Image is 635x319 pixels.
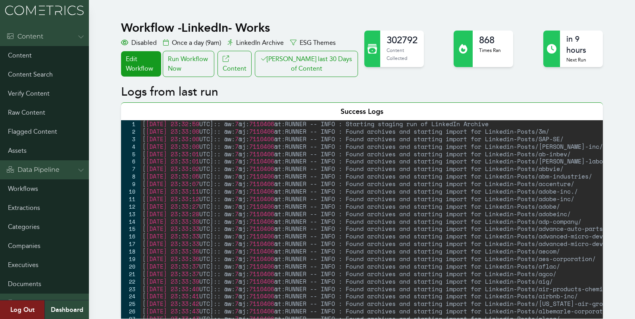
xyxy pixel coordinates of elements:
p: Next Run [566,56,597,64]
div: 16 [121,233,140,240]
div: 5 [121,150,140,158]
h1: Workflow - LinkedIn- Works [121,21,360,35]
h2: Logs from last run [121,85,602,99]
div: 23 [121,285,140,293]
div: 22 [121,278,140,285]
div: 14 [121,218,140,225]
button: [PERSON_NAME] last 30 Days of Content [255,51,358,77]
div: Content [6,32,43,41]
h2: in 9 hours [566,34,597,56]
div: Admin [6,298,39,308]
div: 11 [121,195,140,203]
div: Data Pipeline [6,165,60,175]
div: 20 [121,263,140,270]
div: 19 [121,255,140,263]
div: 15 [121,225,140,233]
div: 17 [121,240,140,248]
div: 4 [121,143,140,150]
div: 13 [121,210,140,218]
a: Dashboard [44,300,89,319]
div: 8 [121,173,140,180]
div: 12 [121,203,140,210]
div: 10 [121,188,140,195]
h2: 302792 [387,34,418,46]
div: 25 [121,300,140,307]
div: 2 [121,128,140,135]
p: Content Collected [387,46,418,62]
div: Once a day (9am) [163,38,221,48]
div: 1 [121,120,140,128]
div: 7 [121,165,140,173]
div: Run Workflow Now [163,51,214,77]
div: 24 [121,292,140,300]
div: 9 [121,180,140,188]
div: 21 [121,270,140,278]
div: 18 [121,248,140,255]
h2: 868 [479,34,501,46]
div: ESG Themes [290,38,336,48]
div: Success Logs [121,102,602,120]
a: Edit Workflow [121,51,161,77]
div: Disabled [121,38,157,48]
div: 6 [121,158,140,165]
a: Content [217,51,252,77]
p: Times Ran [479,46,501,54]
div: 26 [121,307,140,315]
div: 3 [121,135,140,143]
div: LinkedIn Archive [227,38,284,48]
